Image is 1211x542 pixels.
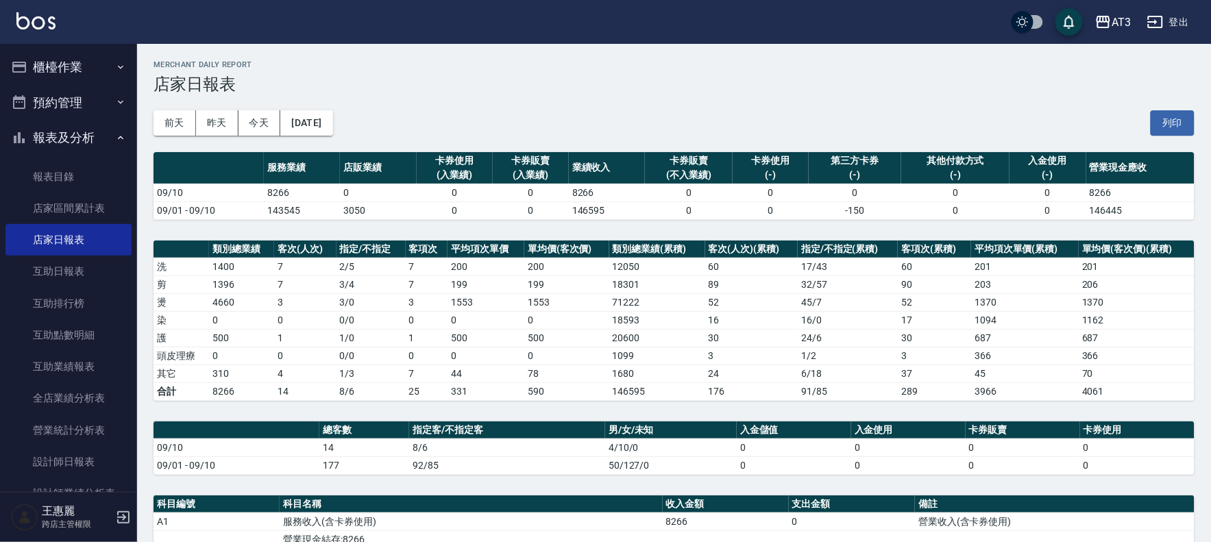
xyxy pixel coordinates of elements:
[154,275,209,293] td: 剪
[1079,347,1195,365] td: 366
[733,184,809,201] td: 0
[645,201,733,219] td: 0
[496,153,565,168] div: 卡券販賣
[609,311,705,329] td: 18593
[898,311,971,329] td: 17
[448,293,524,311] td: 1553
[705,347,798,365] td: 3
[789,513,915,530] td: 0
[406,365,448,382] td: 7
[705,329,798,347] td: 30
[406,347,448,365] td: 0
[736,168,805,182] div: (-)
[569,152,645,184] th: 業績收入
[409,456,605,474] td: 92/85
[337,241,406,258] th: 指定/不指定
[898,365,971,382] td: 37
[1013,168,1082,182] div: (-)
[448,275,524,293] td: 199
[209,347,274,365] td: 0
[154,201,264,219] td: 09/01 - 09/10
[524,329,609,347] td: 500
[196,110,238,136] button: 昨天
[154,456,319,474] td: 09/01 - 09/10
[5,85,132,121] button: 預約管理
[798,347,898,365] td: 1 / 2
[274,365,336,382] td: 4
[705,258,798,275] td: 60
[1013,153,1082,168] div: 入金使用
[609,293,705,311] td: 71222
[5,161,132,193] a: 報表目錄
[154,365,209,382] td: 其它
[417,184,493,201] td: 0
[971,241,1079,258] th: 平均項次單價(累積)
[898,241,971,258] th: 客項次(累積)
[609,365,705,382] td: 1680
[898,275,971,293] td: 90
[337,347,406,365] td: 0 / 0
[898,347,971,365] td: 3
[971,258,1079,275] td: 201
[154,241,1195,401] table: a dense table
[448,365,524,382] td: 44
[901,201,1010,219] td: 0
[705,311,798,329] td: 16
[337,382,406,400] td: 8/6
[5,193,132,224] a: 店家區間累計表
[798,258,898,275] td: 17 / 43
[448,347,524,365] td: 0
[319,421,410,439] th: 總客數
[1151,110,1195,136] button: 列印
[1080,439,1195,456] td: 0
[409,439,605,456] td: 8/6
[1080,456,1195,474] td: 0
[493,184,569,201] td: 0
[605,456,737,474] td: 50/127/0
[524,258,609,275] td: 200
[966,456,1080,474] td: 0
[1079,311,1195,329] td: 1162
[1086,152,1195,184] th: 營業現金應收
[1112,14,1131,31] div: AT3
[966,421,1080,439] th: 卡券販賣
[705,293,798,311] td: 52
[5,382,132,414] a: 全店業績分析表
[337,258,406,275] td: 2 / 5
[737,439,851,456] td: 0
[798,241,898,258] th: 指定/不指定(累積)
[809,184,901,201] td: 0
[448,258,524,275] td: 200
[280,110,332,136] button: [DATE]
[264,152,340,184] th: 服務業績
[663,495,789,513] th: 收入金額
[209,382,274,400] td: 8266
[733,201,809,219] td: 0
[42,518,112,530] p: 跨店主管權限
[154,513,280,530] td: A1
[705,275,798,293] td: 89
[154,329,209,347] td: 護
[971,382,1079,400] td: 3966
[524,275,609,293] td: 199
[5,478,132,509] a: 設計師業績分析表
[663,513,789,530] td: 8266
[524,293,609,311] td: 1553
[154,110,196,136] button: 前天
[154,75,1195,94] h3: 店家日報表
[798,311,898,329] td: 16 / 0
[5,288,132,319] a: 互助排行榜
[798,382,898,400] td: 91/85
[648,168,729,182] div: (不入業績)
[420,168,489,182] div: (入業績)
[274,311,336,329] td: 0
[274,275,336,293] td: 7
[5,415,132,446] a: 營業統計分析表
[409,421,605,439] th: 指定客/不指定客
[154,495,280,513] th: 科目編號
[1055,8,1083,36] button: save
[1079,258,1195,275] td: 201
[337,329,406,347] td: 1 / 0
[274,241,336,258] th: 客次(人次)
[5,224,132,256] a: 店家日報表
